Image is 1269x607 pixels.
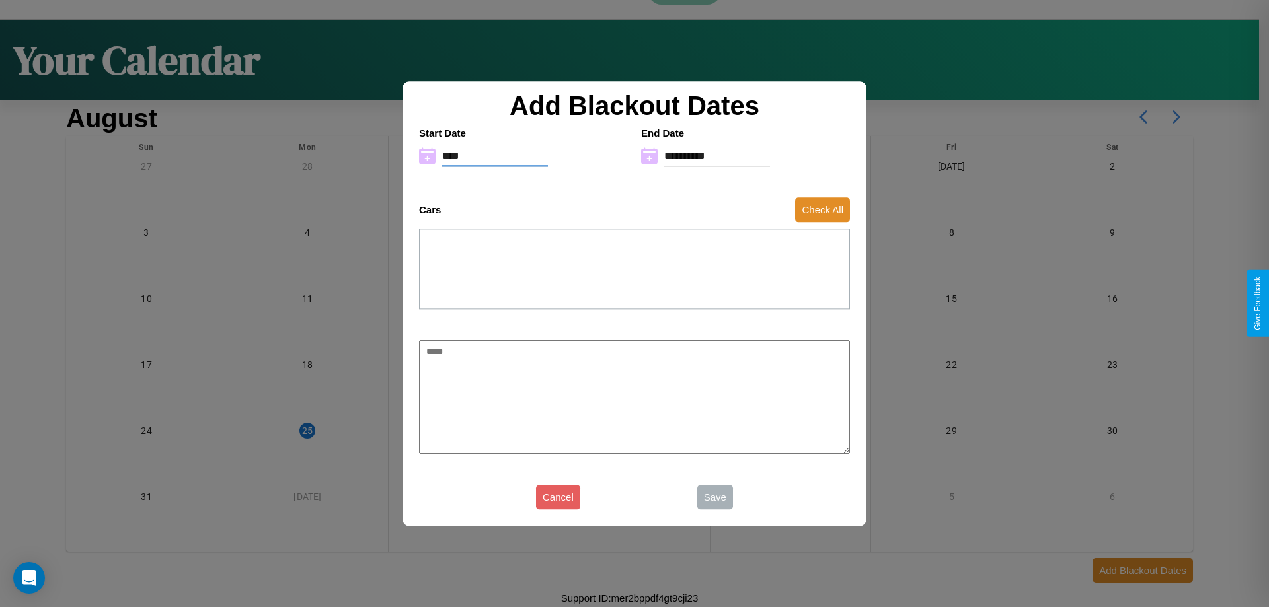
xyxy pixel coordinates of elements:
[795,197,850,222] button: Check All
[697,485,733,509] button: Save
[419,127,628,139] h4: Start Date
[13,562,45,594] div: Open Intercom Messenger
[641,127,850,139] h4: End Date
[419,204,441,215] h4: Cars
[536,485,580,509] button: Cancel
[412,91,857,121] h2: Add Blackout Dates
[1253,277,1262,330] div: Give Feedback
